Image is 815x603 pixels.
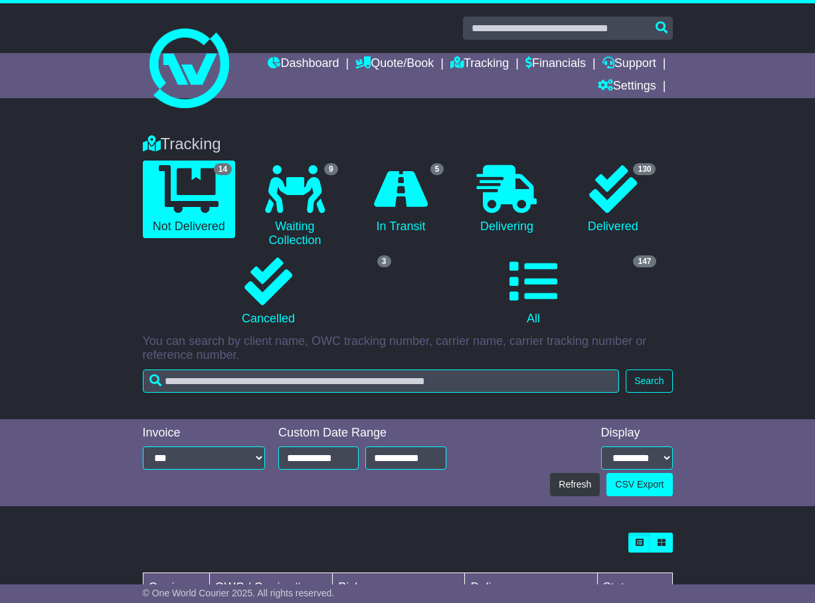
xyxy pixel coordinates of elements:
a: 9 Waiting Collection [248,161,341,253]
span: 3 [377,255,391,267]
a: Settings [598,76,656,98]
div: Display [601,426,673,440]
a: Financials [525,53,586,76]
div: Invoice [143,426,266,440]
a: 3 Cancelled [143,253,395,331]
div: Tracking [136,135,679,154]
span: 147 [633,255,656,267]
button: Search [626,369,672,393]
span: 14 [214,163,232,175]
a: 5 In Transit [355,161,448,239]
a: Dashboard [268,53,339,76]
span: © One World Courier 2025. All rights reserved. [143,588,335,598]
a: CSV Export [606,473,672,496]
span: 130 [633,163,656,175]
button: Refresh [550,473,600,496]
div: Custom Date Range [278,426,446,440]
a: 130 Delivered [567,161,660,239]
a: Support [602,53,656,76]
a: Quote/Book [355,53,434,76]
td: Pickup [333,573,465,602]
td: Delivery [465,573,597,602]
td: Carrier [143,573,209,602]
a: 14 Not Delivered [143,161,236,239]
p: You can search by client name, OWC tracking number, carrier name, carrier tracking number or refe... [143,334,673,363]
td: Status [597,573,672,602]
a: 147 All [408,253,660,331]
span: 9 [324,163,338,175]
a: Delivering [460,161,553,239]
td: OWC / Carrier # [209,573,333,602]
a: Tracking [450,53,509,76]
span: 5 [430,163,444,175]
